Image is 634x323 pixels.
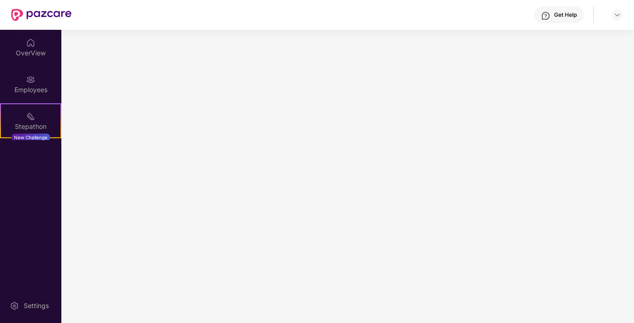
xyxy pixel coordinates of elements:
[614,11,621,19] img: svg+xml;base64,PHN2ZyBpZD0iRHJvcGRvd24tMzJ4MzIiIHhtbG5zPSJodHRwOi8vd3d3LnczLm9yZy8yMDAwL3N2ZyIgd2...
[26,75,35,84] img: svg+xml;base64,PHN2ZyBpZD0iRW1wbG95ZWVzIiB4bWxucz0iaHR0cDovL3d3dy53My5vcmcvMjAwMC9zdmciIHdpZHRoPS...
[21,301,52,310] div: Settings
[11,134,50,141] div: New Challenge
[554,11,577,19] div: Get Help
[26,38,35,47] img: svg+xml;base64,PHN2ZyBpZD0iSG9tZSIgeG1sbnM9Imh0dHA6Ly93d3cudzMub3JnLzIwMDAvc3ZnIiB3aWR0aD0iMjAiIG...
[541,11,550,20] img: svg+xml;base64,PHN2ZyBpZD0iSGVscC0zMngzMiIgeG1sbnM9Imh0dHA6Ly93d3cudzMub3JnLzIwMDAvc3ZnIiB3aWR0aD...
[11,9,72,21] img: New Pazcare Logo
[26,112,35,121] img: svg+xml;base64,PHN2ZyB4bWxucz0iaHR0cDovL3d3dy53My5vcmcvMjAwMC9zdmciIHdpZHRoPSIyMSIgaGVpZ2h0PSIyMC...
[10,301,19,310] img: svg+xml;base64,PHN2ZyBpZD0iU2V0dGluZy0yMHgyMCIgeG1sbnM9Imh0dHA6Ly93d3cudzMub3JnLzIwMDAvc3ZnIiB3aW...
[1,122,60,131] div: Stepathon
